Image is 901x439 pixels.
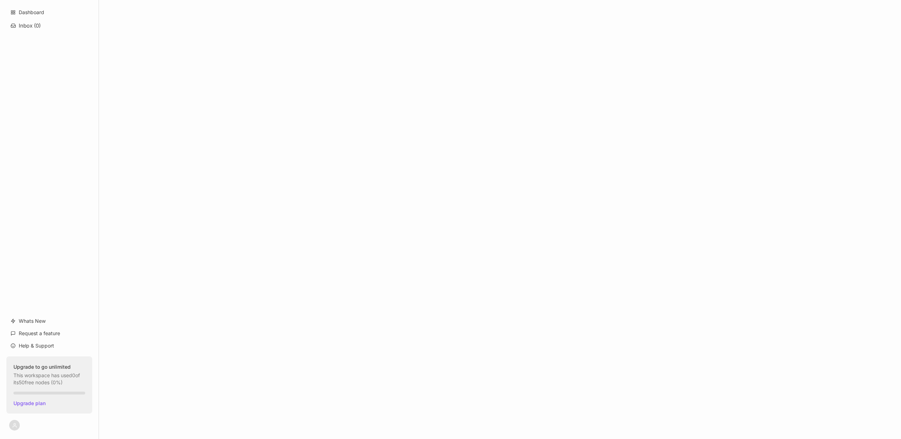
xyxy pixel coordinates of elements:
[6,339,92,352] a: Help & Support
[6,327,92,340] a: Request a feature
[13,400,85,407] span: Upgrade plan
[6,19,92,32] button: Inbox (0)
[13,363,85,370] strong: Upgrade to go unlimited
[6,356,92,414] button: Upgrade to go unlimitedThis workspace has used0of its50free nodes (0%)Upgrade plan
[13,363,85,386] div: This workspace has used 0 of its 50 free nodes ( 0 %)
[6,6,92,19] a: Dashboard
[6,314,92,328] a: Whats New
